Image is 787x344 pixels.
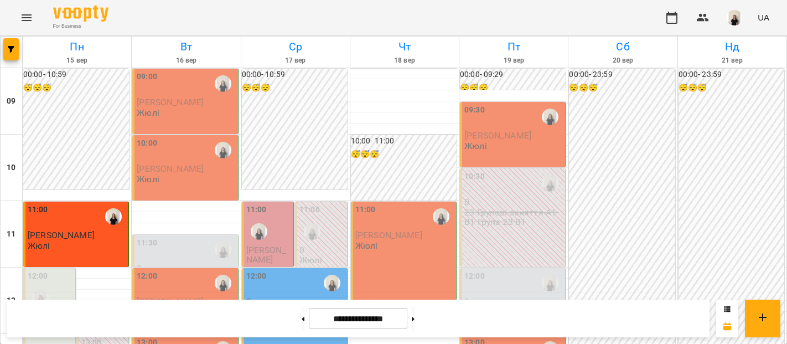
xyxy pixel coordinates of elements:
[758,12,769,23] span: UA
[23,82,129,94] h6: 😴😴😴
[137,71,157,83] label: 09:00
[28,230,95,240] span: [PERSON_NAME]
[7,228,15,240] h6: 11
[242,69,348,81] h6: 00:00 - 10:59
[433,208,449,225] img: Жюлі
[542,109,558,125] img: Жюлі
[464,141,487,151] p: Жюлі
[246,270,267,283] label: 12:00
[324,275,340,291] img: Жюлі
[53,23,108,30] span: For Business
[464,130,531,141] span: [PERSON_NAME]
[7,162,15,174] h6: 10
[28,270,48,283] label: 12:00
[680,55,785,66] h6: 21 вер
[137,237,157,249] label: 11:30
[137,264,235,273] p: 0
[299,204,320,216] label: 11:00
[355,204,376,216] label: 11:00
[461,38,566,55] h6: Пт
[137,174,159,184] p: Жюлі
[461,55,566,66] h6: 19 вер
[352,55,457,66] h6: 18 вер
[679,69,784,81] h6: 00:00 - 23:59
[355,241,378,250] p: Жюлі
[570,55,675,66] h6: 20 вер
[464,208,563,227] p: 23 Групові заняття А1-В1 Група 23 B1
[24,55,130,66] h6: 15 вер
[251,223,267,240] img: Жюлі
[679,82,784,94] h6: 😴😴😴
[464,197,563,207] p: 0
[243,38,348,55] h6: Ср
[215,275,231,291] img: Жюлі
[53,6,108,22] img: Voopty Logo
[133,38,239,55] h6: Вт
[7,95,15,107] h6: 09
[460,82,566,94] h6: 😴😴😴
[133,55,239,66] h6: 16 вер
[13,4,40,31] button: Menu
[137,270,157,283] label: 12:00
[137,108,159,117] p: Жюлі
[542,275,558,291] img: Жюлі
[215,142,231,158] img: Жюлі
[242,82,348,94] h6: 😴😴😴
[32,290,49,306] img: Жюлі
[215,242,231,258] img: Жюлі
[355,230,422,240] span: [PERSON_NAME]
[304,223,320,240] img: Жюлі
[137,97,204,107] span: [PERSON_NAME]
[23,69,129,81] h6: 00:00 - 10:59
[460,69,566,81] h6: 00:00 - 09:29
[570,38,675,55] h6: Сб
[352,38,457,55] h6: Чт
[24,38,130,55] h6: Пн
[246,245,286,265] span: [PERSON_NAME]
[137,137,157,150] label: 10:00
[351,135,457,147] h6: 10:00 - 11:00
[727,10,742,25] img: a3bfcddf6556b8c8331b99a2d66cc7fb.png
[569,69,675,81] h6: 00:00 - 23:59
[542,175,558,192] img: Жюлі
[299,255,322,265] p: Жюлі
[464,270,485,283] label: 12:00
[464,104,485,116] label: 09:30
[28,204,48,216] label: 11:00
[246,204,267,216] label: 11:00
[246,265,292,294] p: індивідуальне заняття 50 хв
[137,163,204,174] span: [PERSON_NAME]
[569,82,675,94] h6: 😴😴😴
[464,171,485,183] label: 10:30
[28,241,50,250] p: Жюлі
[299,245,345,255] p: 0
[243,55,348,66] h6: 17 вер
[105,208,122,225] img: Жюлі
[680,38,785,55] h6: Нд
[351,148,457,161] h6: 😴😴😴
[753,7,774,28] button: UA
[215,75,231,92] img: Жюлі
